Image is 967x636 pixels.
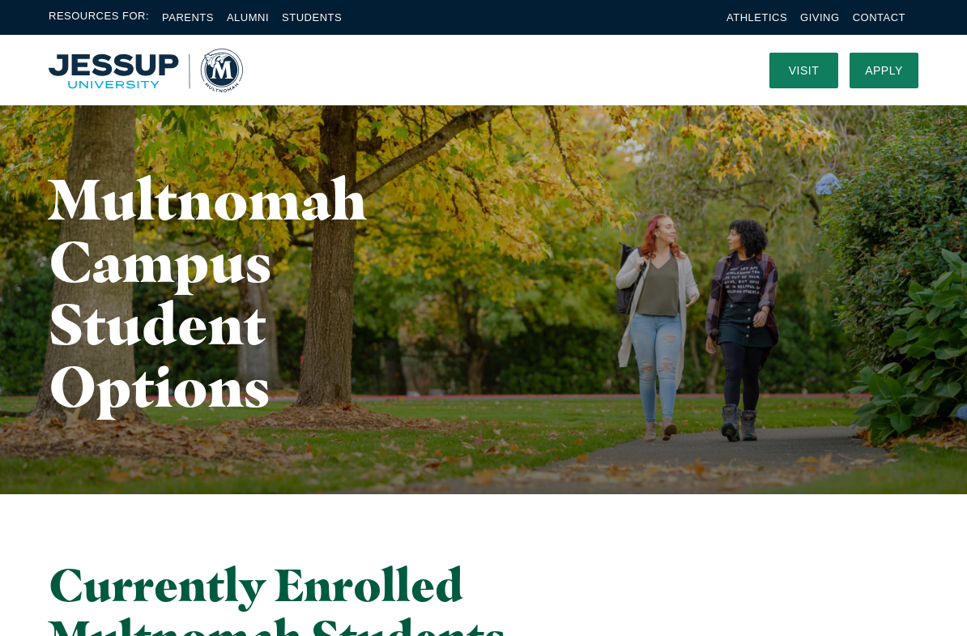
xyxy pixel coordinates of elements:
a: Giving [800,11,840,23]
a: Contact [853,11,905,23]
a: Apply [850,53,918,88]
span: Resources For: [49,8,149,27]
a: Athletics [726,11,787,23]
a: Parents [162,11,214,23]
img: Multnomah University Logo [49,49,243,92]
a: Alumni [227,11,269,23]
a: Visit [769,53,838,88]
a: Home [49,49,243,92]
h1: Multnomah Campus Student Options [49,168,391,417]
a: Students [282,11,342,23]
